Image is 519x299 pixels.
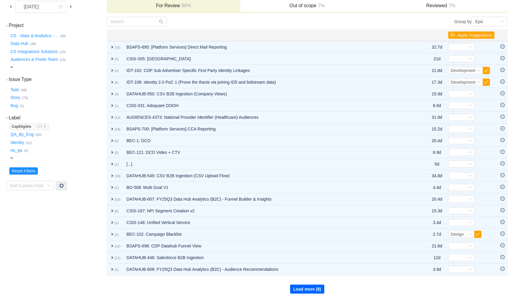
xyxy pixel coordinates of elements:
[115,198,121,201] small: (10)
[9,167,38,175] button: Reset Filters
[483,67,490,74] button: icon: check
[500,44,505,49] i: icon: minus-circle
[468,232,472,237] i: icon: down
[500,56,505,60] i: icon: minus-circle
[110,232,115,237] span: expand
[110,3,237,9] h3: For Review
[124,252,418,264] td: DATAHUB-446: Salesforce B2B Ingestion
[429,88,445,100] td: 15.9d
[9,22,106,28] h3: Project
[429,41,445,53] td: 32.7d
[115,186,119,190] small: (1)
[429,112,445,123] td: 31.8d
[429,76,445,88] td: 17.3d
[115,127,121,131] small: (18)
[468,139,472,143] i: icon: down
[500,161,505,166] i: icon: minus-circle
[180,3,191,8] span: 86%
[500,243,505,247] i: icon: minus-circle
[307,17,508,26] div: Group by
[500,208,505,212] i: icon: minus-circle
[429,123,445,135] td: 15.2d
[9,55,60,64] button: Audiences & Pixels Team
[9,31,60,40] button: CS - Stats & Analytics -…
[110,127,115,131] span: expand
[500,103,505,107] i: icon: minus-circle
[19,1,45,13] div: [DATE]
[110,80,115,85] span: expand
[468,268,472,272] i: icon: down
[5,24,9,27] i: icon: down
[500,138,505,142] i: icon: minus-circle
[468,104,472,108] i: icon: down
[110,197,115,202] span: expand
[468,221,472,225] i: icon: down
[124,147,418,158] td: BEC-121: DCO Video + CTV
[429,147,445,158] td: 8.9d
[500,68,505,72] i: icon: minus-circle
[124,229,418,240] td: BEC-102: Campaign Blacklist
[500,173,505,177] i: icon: minus-circle
[9,76,106,82] h3: Issue Type
[110,91,115,96] span: expand
[47,184,51,188] i: icon: down
[468,162,472,166] i: icon: down
[115,116,121,119] small: (13)
[468,115,472,120] i: icon: down
[124,65,418,76] td: IDT-162: CDP Sub Advertiser Specific First Party Identity Linkages
[5,78,9,81] i: icon: down
[500,220,505,224] i: icon: minus-circle
[110,267,115,272] span: expand
[22,96,28,100] small: (73)
[429,100,445,112] td: 8.9d
[468,244,472,248] i: icon: down
[43,125,46,128] i: icon: close
[110,185,115,190] span: expand
[468,92,472,96] i: icon: down
[474,231,481,238] button: icon: check
[12,124,31,129] strong: CapEligible
[110,150,115,155] span: expand
[124,53,418,65] td: CSIS-305: [GEOGRAPHIC_DATA]
[115,256,121,260] small: (12)
[243,3,371,9] h3: Out of scope
[500,255,505,259] i: icon: minus-circle
[115,139,119,143] small: (8)
[124,170,418,182] td: DATAHUB-549: CSV B2B Ingestion (CSV Upload Flow)
[468,57,472,61] i: icon: down
[9,130,35,139] button: QA_By_Eng
[124,182,418,193] td: BO-508: Multi Goal V1
[9,65,14,70] span: expand
[9,156,14,160] span: expand
[429,53,445,65] td: 21d
[115,46,121,49] small: (16)
[115,233,119,236] small: (2)
[451,68,475,73] span: Development
[9,47,60,56] button: CS Integrations Solutions
[448,31,494,39] button: icon: flagApply Suggestions
[429,65,445,76] td: 21.8d
[115,92,119,96] small: (3)
[468,186,472,190] i: icon: down
[115,151,119,154] small: (2)
[110,220,115,225] span: expand
[9,138,26,147] button: Identity
[124,76,418,88] td: IDT-106: Identity 2.0 PoC 1 (Prove the thesis via joining ID5 and bidstream data)
[24,149,28,152] small: (2)
[110,208,115,213] span: expand
[9,146,24,155] button: no_qa
[468,256,472,260] i: icon: down
[468,209,472,213] i: icon: down
[110,138,115,143] span: expand
[500,91,505,95] i: icon: minus-circle
[500,232,505,236] i: icon: minus-circle
[500,20,504,24] i: icon: down
[9,93,22,103] button: Story
[26,141,32,145] small: (11)
[468,174,472,178] i: icon: down
[115,163,119,166] small: (1)
[290,285,325,294] button: Load more (8)
[115,174,121,178] small: (19)
[500,150,505,154] i: icon: minus-circle
[115,57,119,61] small: (5)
